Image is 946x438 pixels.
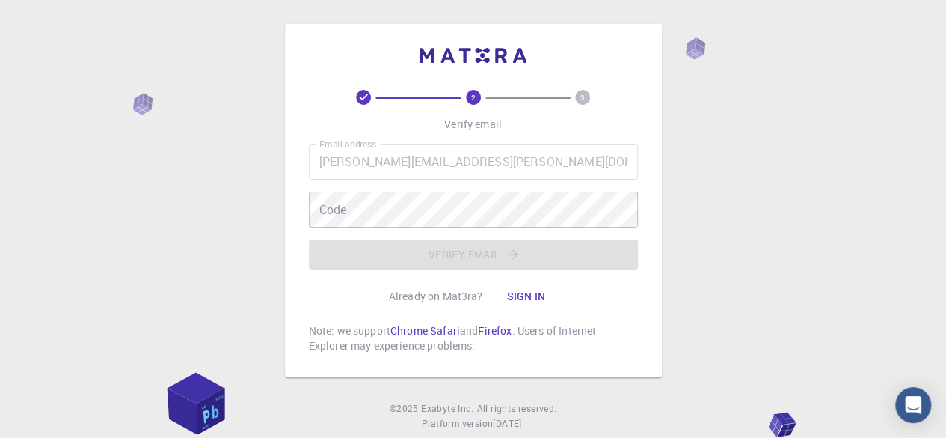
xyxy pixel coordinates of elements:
[493,417,524,429] span: [DATE] .
[390,401,421,416] span: © 2025
[478,323,512,338] a: Firefox
[493,416,524,431] a: [DATE].
[421,401,473,416] a: Exabyte Inc.
[476,401,556,416] span: All rights reserved.
[309,323,638,353] p: Note: we support , and . Users of Internet Explorer may experience problems.
[430,323,460,338] a: Safari
[444,117,502,132] p: Verify email
[421,402,473,414] span: Exabyte Inc.
[580,92,585,103] text: 3
[471,92,476,103] text: 2
[390,323,428,338] a: Chrome
[895,387,931,423] div: Open Intercom Messenger
[389,289,483,304] p: Already on Mat3ra?
[422,416,493,431] span: Platform version
[319,138,376,150] label: Email address
[494,282,557,311] button: Sign in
